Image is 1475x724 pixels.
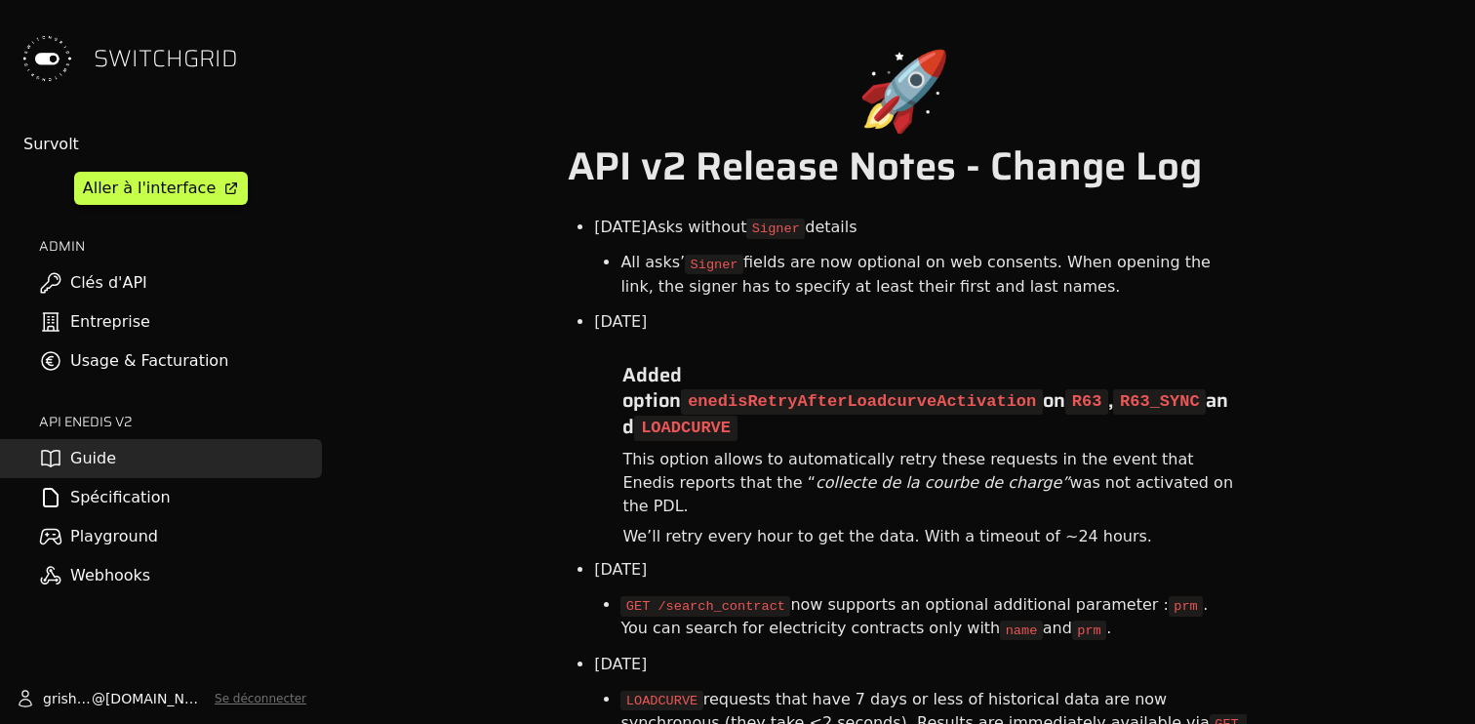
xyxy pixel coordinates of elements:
[634,416,737,441] code: LOADCURVE
[620,691,702,710] code: LOADCURVE
[622,359,1228,442] span: Added option on , and
[746,219,805,238] code: Signer
[23,133,322,156] div: Survolt
[594,647,1239,682] li: [DATE]
[39,236,322,256] h2: ADMIN
[1169,596,1203,616] code: prm
[568,143,1239,190] h1: API v2 Release Notes - Change Log
[620,245,1239,303] li: All asks’ fields are now optional on web consents. When opening the link, the signer has to speci...
[43,689,92,708] span: grishjan
[1065,389,1108,415] code: R63
[94,43,238,74] span: SWITCHGRID
[620,596,790,616] code: GET /search_contract
[39,412,322,431] h2: API ENEDIS v2
[816,473,1070,492] em: collecte de la courbe de charge”
[1113,389,1206,415] code: R63_SYNC
[594,304,1239,340] li: [DATE]
[1000,621,1043,640] code: name
[620,522,1239,551] div: We’ll retry every hour to get the data. With a timeout of ~24 hours.
[83,177,216,200] div: Aller à l'interface
[1072,621,1106,640] code: prm
[857,50,951,126] span: 🚀
[105,689,207,708] span: [DOMAIN_NAME]
[620,445,1239,521] div: This option allows to automatically retry these requests in the event that Enedis reports that th...
[74,172,248,205] a: Aller à l'interface
[594,210,1239,245] li: [DATE] Asks without details
[215,691,306,706] button: Se déconnecter
[594,552,1239,587] li: [DATE]
[685,255,743,274] code: Signer
[16,27,78,90] img: Switchgrid Logo
[620,587,1239,647] li: now supports an optional additional parameter : . You can search for electricity contracts only w...
[92,689,105,708] span: @
[681,389,1043,415] code: enedisRetryAfterLoadcurveActivation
